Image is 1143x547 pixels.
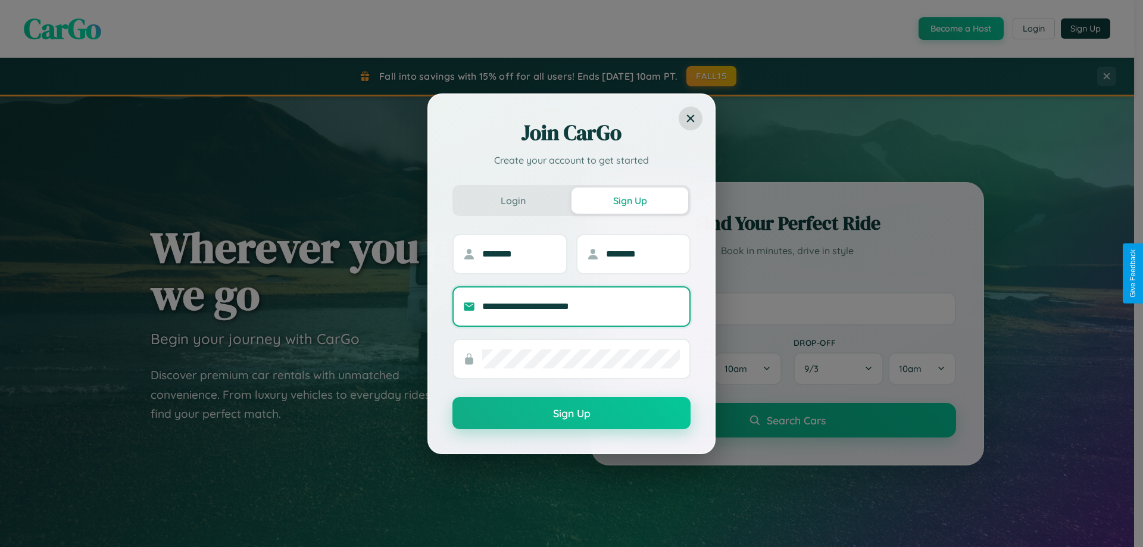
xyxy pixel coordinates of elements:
h2: Join CarGo [452,118,691,147]
button: Sign Up [571,187,688,214]
button: Login [455,187,571,214]
p: Create your account to get started [452,153,691,167]
div: Give Feedback [1129,249,1137,298]
button: Sign Up [452,397,691,429]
